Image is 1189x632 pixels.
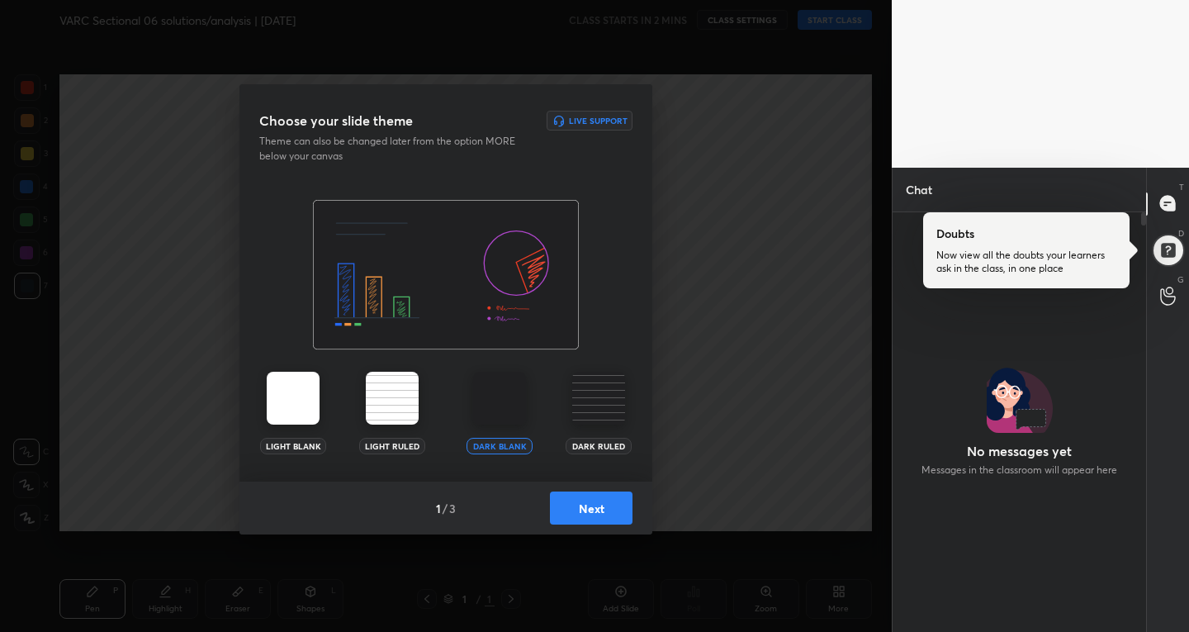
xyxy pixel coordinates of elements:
[260,438,326,454] div: Light Blank
[449,500,456,517] h4: 3
[566,438,632,454] div: Dark Ruled
[1178,227,1184,240] p: D
[1179,181,1184,193] p: T
[313,200,579,350] img: darkThemeBanner.f801bae7.svg
[359,438,425,454] div: Light Ruled
[550,492,632,525] button: Next
[267,372,320,425] img: lightTheme.5bb83c5b.svg
[572,372,625,425] img: darkRuledTheme.359fb5fd.svg
[366,372,419,425] img: lightRuledTheme.002cd57a.svg
[259,134,527,164] p: Theme can also be changed later from the option MORE below your canvas
[473,372,526,425] img: darkTheme.aa1caeba.svg
[467,438,533,454] div: Dark Blank
[259,111,413,131] h3: Choose your slide theme
[1177,273,1184,286] p: G
[569,116,628,125] h6: Live Support
[436,500,441,517] h4: 1
[443,500,448,517] h4: /
[893,168,945,211] p: Chat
